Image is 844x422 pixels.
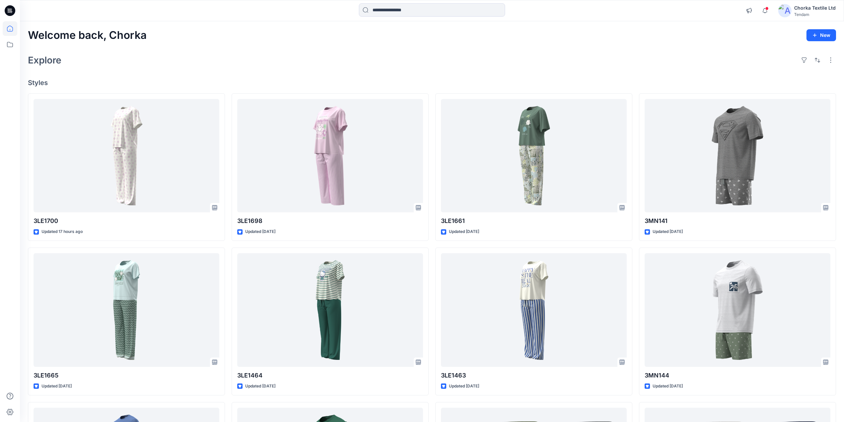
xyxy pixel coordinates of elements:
a: 3LE1464 [237,253,423,367]
img: avatar [778,4,791,17]
a: 3LE1665 [34,253,219,367]
a: 3MN141 [645,99,830,213]
p: Updated [DATE] [449,383,479,390]
p: 3LE1464 [237,371,423,380]
p: Updated 17 hours ago [42,228,83,235]
p: 3LE1661 [441,216,627,226]
p: 3MN144 [645,371,830,380]
div: Chorka Textile Ltd [794,4,836,12]
a: 3LE1661 [441,99,627,213]
a: 3LE1463 [441,253,627,367]
button: New [806,29,836,41]
p: 3LE1665 [34,371,219,380]
h4: Styles [28,79,836,87]
p: Updated [DATE] [245,383,275,390]
div: Tendam [794,12,836,17]
p: Updated [DATE] [653,228,683,235]
p: 3LE1463 [441,371,627,380]
p: 3LE1698 [237,216,423,226]
h2: Explore [28,55,61,65]
p: Updated [DATE] [449,228,479,235]
p: Updated [DATE] [653,383,683,390]
a: 3LE1698 [237,99,423,213]
h2: Welcome back, Chorka [28,29,147,42]
a: 3MN144 [645,253,830,367]
a: 3LE1700 [34,99,219,213]
p: Updated [DATE] [245,228,275,235]
p: 3MN141 [645,216,830,226]
p: 3LE1700 [34,216,219,226]
p: Updated [DATE] [42,383,72,390]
